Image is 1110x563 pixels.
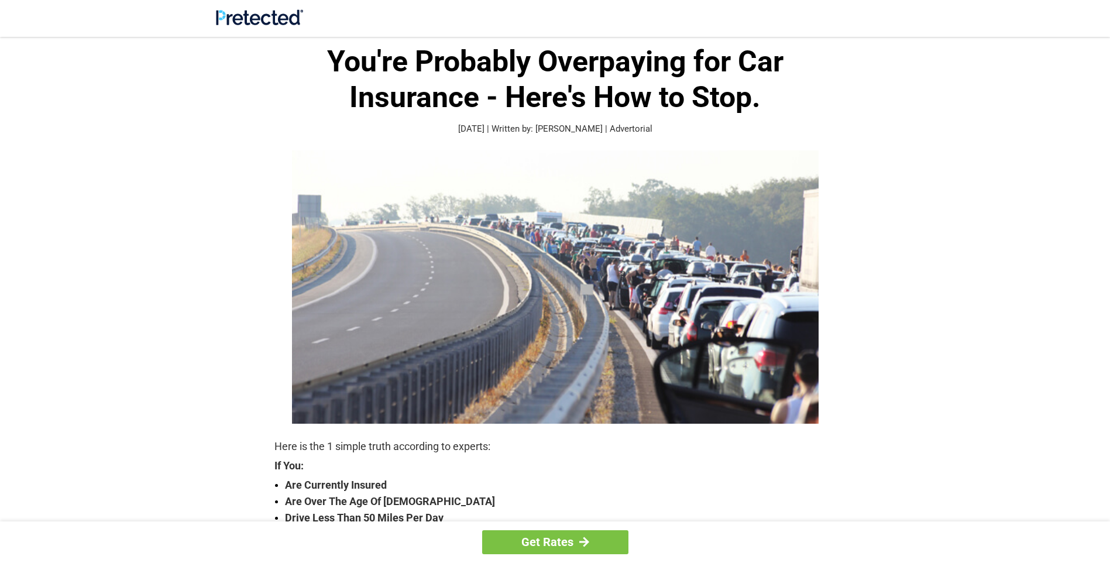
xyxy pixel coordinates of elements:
strong: If You: [274,461,836,471]
a: Site Logo [216,16,303,28]
p: Here is the 1 simple truth according to experts: [274,438,836,455]
p: [DATE] | Written by: [PERSON_NAME] | Advertorial [274,122,836,136]
h1: You're Probably Overpaying for Car Insurance - Here's How to Stop. [274,44,836,115]
strong: Are Over The Age Of [DEMOGRAPHIC_DATA] [285,493,836,510]
img: Site Logo [216,9,303,25]
strong: Are Currently Insured [285,477,836,493]
strong: Drive Less Than 50 Miles Per Day [285,510,836,526]
a: Get Rates [482,530,628,554]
